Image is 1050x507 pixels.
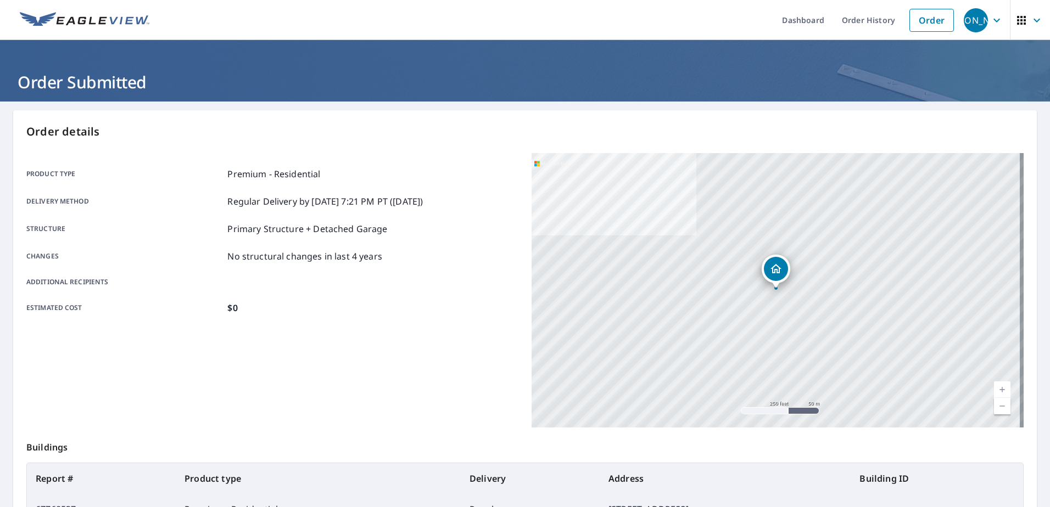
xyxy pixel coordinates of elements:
[26,167,223,181] p: Product type
[227,250,382,263] p: No structural changes in last 4 years
[227,222,387,235] p: Primary Structure + Detached Garage
[26,123,1024,140] p: Order details
[461,463,600,494] th: Delivery
[20,12,149,29] img: EV Logo
[994,381,1010,398] a: Current Level 17, Zoom In
[26,301,223,314] p: Estimated cost
[26,195,223,208] p: Delivery method
[227,195,423,208] p: Regular Delivery by [DATE] 7:21 PM PT ([DATE])
[600,463,851,494] th: Address
[909,9,954,32] a: Order
[13,71,1037,93] h1: Order Submitted
[26,427,1024,463] p: Buildings
[26,222,223,235] p: Structure
[994,398,1010,414] a: Current Level 17, Zoom Out
[227,301,237,314] p: $0
[27,463,176,494] th: Report #
[26,277,223,287] p: Additional recipients
[227,167,320,181] p: Premium - Residential
[851,463,1023,494] th: Building ID
[26,250,223,263] p: Changes
[964,8,988,32] div: [PERSON_NAME]
[176,463,461,494] th: Product type
[762,255,790,289] div: Dropped pin, building 1, Residential property, 101 Page Ave Kingston, PA 18704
